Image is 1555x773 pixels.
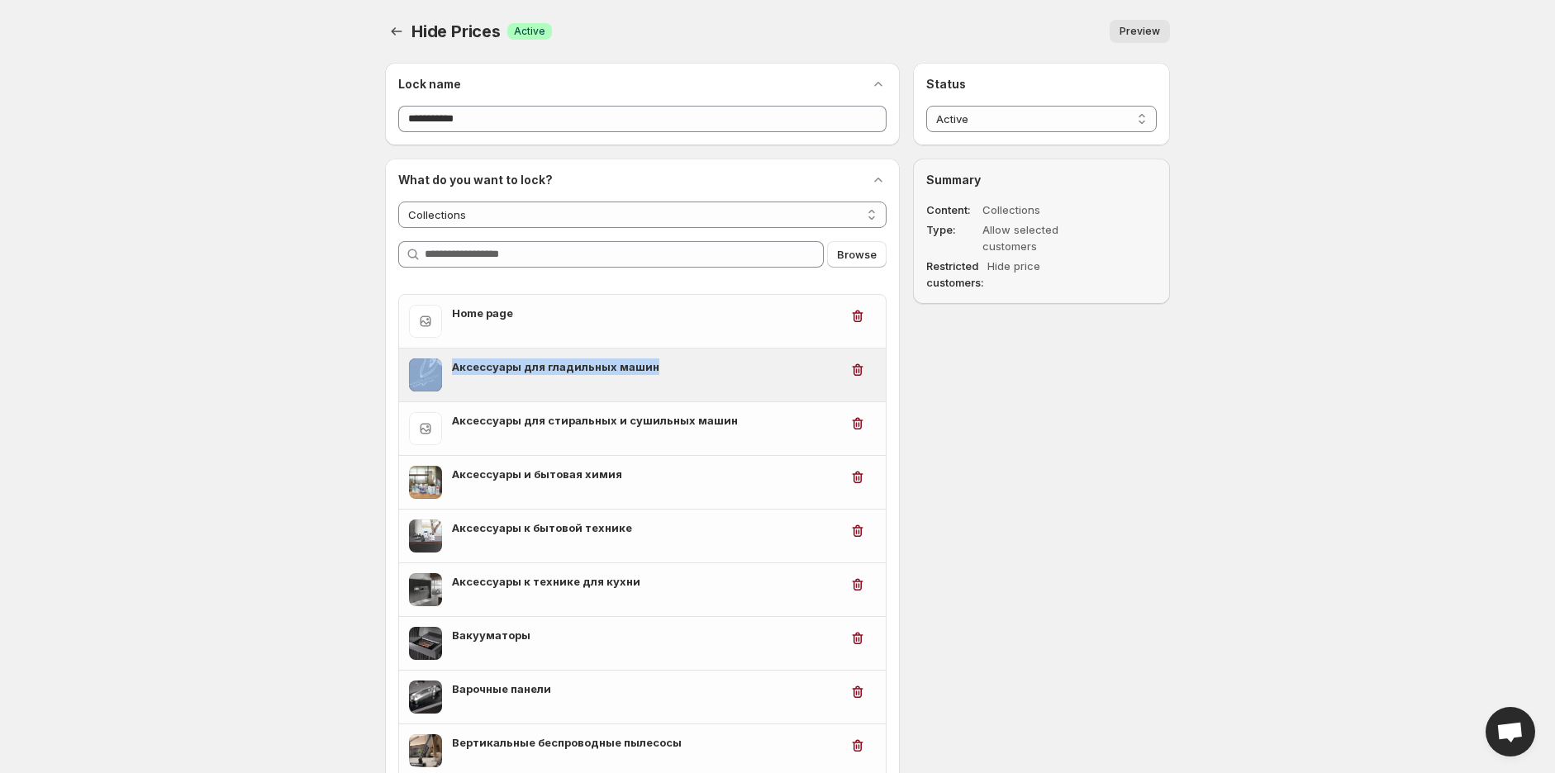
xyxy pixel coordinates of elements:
h2: What do you want to lock? [398,172,553,188]
dd: Allow selected customers [982,221,1110,254]
h3: Вертикальные беспроводные пылесосы [452,734,839,751]
h3: Аксессуары для стиральных и сушильных машин [452,412,839,429]
h3: Вакууматоры [452,627,839,643]
h3: Варочные панели [452,681,839,697]
div: Open chat [1486,707,1535,756]
h3: Аксессуары к бытовой технике [452,519,839,536]
dt: Type : [926,221,979,254]
button: Browse [827,241,887,268]
button: Preview [1110,20,1170,43]
h2: Status [926,76,1157,92]
dt: Restricted customers: [926,258,984,291]
span: Browse [837,246,877,263]
h3: Аксессуары к технике для кухни [452,573,839,590]
button: Back [385,20,408,43]
h2: Summary [926,172,1157,188]
span: Active [514,25,545,38]
h2: Lock name [398,76,461,92]
dd: Collections [982,202,1110,218]
h3: Home page [452,305,839,321]
span: Hide Prices [411,21,501,41]
dd: Hide price [987,258,1115,291]
dt: Content : [926,202,979,218]
h3: Аксессуары и бытовая химия [452,466,839,482]
span: Preview [1120,25,1160,38]
h3: Аксессуары для гладильных машин [452,358,839,375]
